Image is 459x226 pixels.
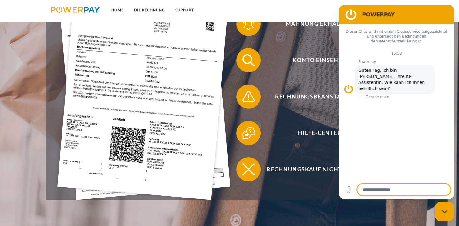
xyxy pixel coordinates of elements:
[241,89,256,104] img: qb_warning.svg
[236,121,394,145] button: Hilfe-Center
[339,5,454,199] iframe: Messaging-Fenster
[236,48,394,72] button: Konto einsehen
[129,5,170,15] a: DIE RECHNUNG
[241,53,256,68] img: qb_search.svg
[106,5,129,15] a: Home
[245,85,394,109] span: Rechnungsbeanstandung
[236,85,394,109] button: Rechnungsbeanstandung
[377,5,396,15] a: agb
[245,48,394,72] span: Konto einsehen
[245,157,394,181] span: Rechnungskauf nicht möglich
[245,121,394,145] span: Hilfe-Center
[170,5,199,15] a: SUPPORT
[236,157,394,181] button: Rechnungskauf nicht möglich
[435,202,454,221] iframe: Schaltfläche zum Öffnen des Messaging-Fensters; Konversation läuft
[241,16,256,32] img: qb_bell.svg
[245,12,394,36] span: Mahnung erhalten?
[236,12,394,36] button: Mahnung erhalten?
[51,7,100,13] img: logo-powerpay.svg
[241,125,256,141] img: qb_help.svg
[241,162,256,177] img: qb_close.svg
